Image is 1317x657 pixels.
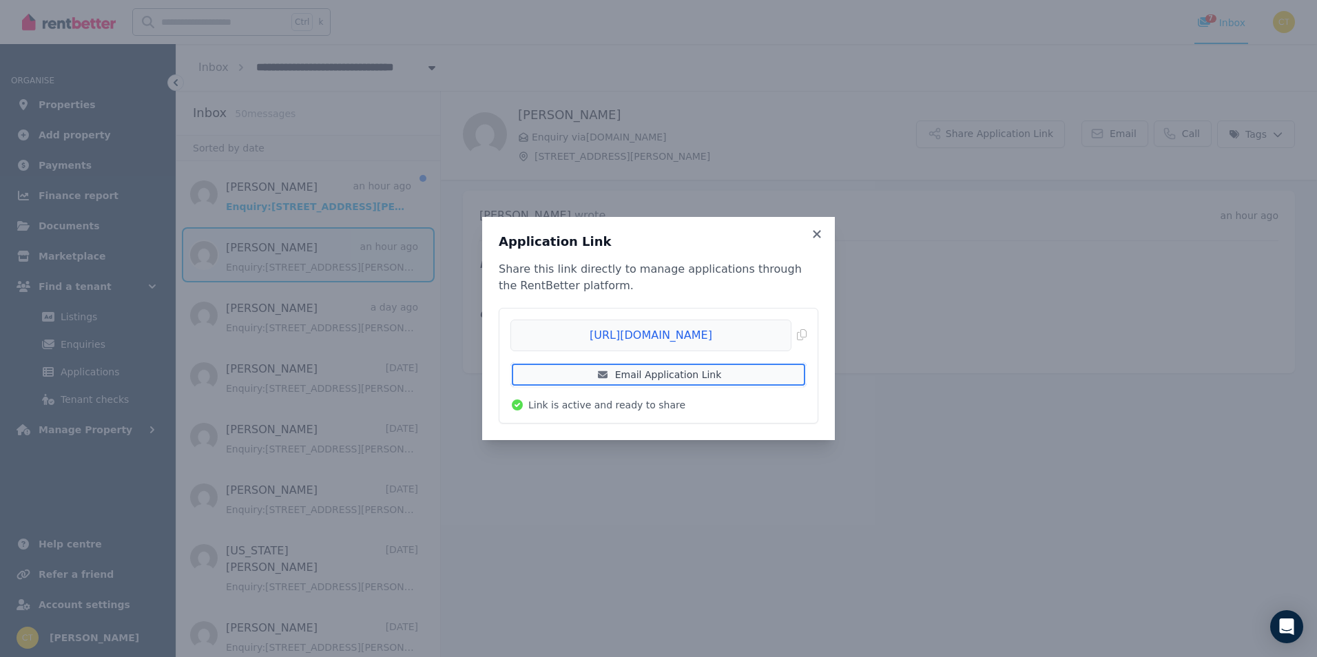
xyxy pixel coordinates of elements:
span: Link is active and ready to share [528,398,685,412]
div: Open Intercom Messenger [1270,610,1303,643]
button: [URL][DOMAIN_NAME] [510,320,807,351]
a: Email Application Link [510,362,807,387]
h3: Application Link [499,233,818,250]
p: Share this link directly to manage applications through the RentBetter platform. [499,261,818,294]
